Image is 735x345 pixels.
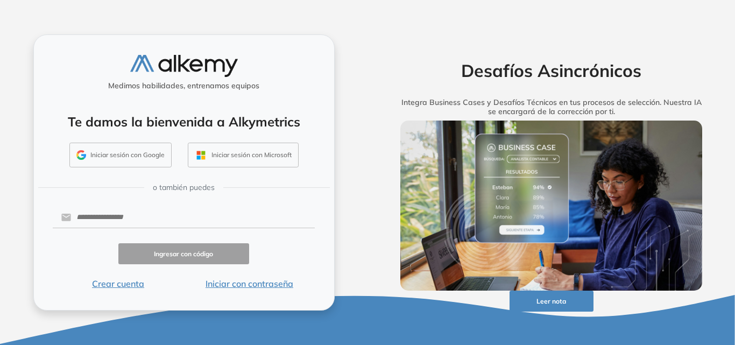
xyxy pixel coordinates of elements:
h2: Desafíos Asincrónicos [384,60,719,81]
img: GMAIL_ICON [76,150,86,160]
button: Crear cuenta [53,277,184,290]
button: Iniciar sesión con Microsoft [188,143,299,167]
img: logo-alkemy [130,55,238,77]
button: Iniciar con contraseña [183,277,315,290]
h4: Te damos la bienvenida a Alkymetrics [48,114,320,130]
img: img-more-info [400,121,703,291]
div: Widget de chat [541,220,735,345]
button: Ingresar con código [118,243,250,264]
button: Leer nota [510,291,593,312]
img: OUTLOOK_ICON [195,149,207,161]
span: o también puedes [153,182,215,193]
h5: Medimos habilidades, entrenamos equipos [38,81,330,90]
button: Iniciar sesión con Google [69,143,172,167]
iframe: Chat Widget [541,220,735,345]
h5: Integra Business Cases y Desafíos Técnicos en tus procesos de selección. Nuestra IA se encargará ... [384,98,719,116]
